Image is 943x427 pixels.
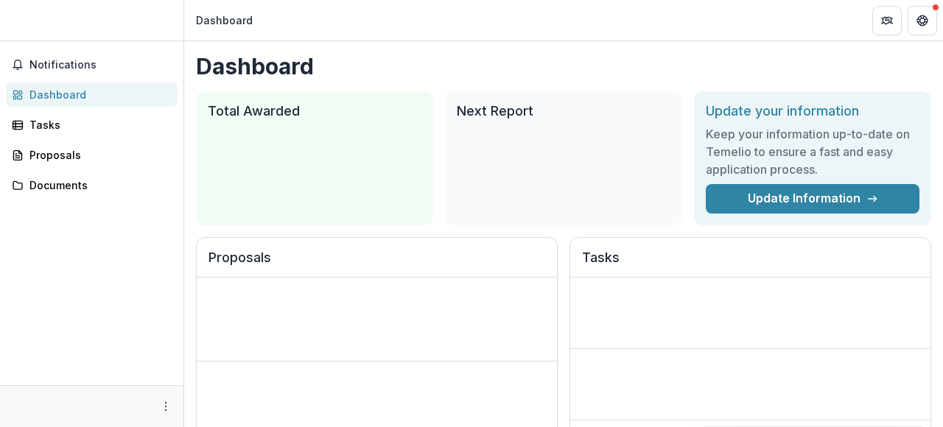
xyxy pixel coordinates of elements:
[190,10,259,31] nav: breadcrumb
[196,13,253,28] div: Dashboard
[208,103,421,119] h2: Total Awarded
[706,184,919,213] a: Update Information
[6,82,178,107] a: Dashboard
[157,398,175,415] button: More
[29,59,172,71] span: Notifications
[457,103,670,119] h2: Next Report
[208,250,545,278] h2: Proposals
[706,125,919,178] h3: Keep your information up-to-date on Temelio to ensure a fast and easy application process.
[29,117,166,133] div: Tasks
[196,53,931,80] h1: Dashboard
[908,6,937,35] button: Get Help
[6,143,178,167] a: Proposals
[29,147,166,163] div: Proposals
[6,113,178,137] a: Tasks
[582,250,919,278] h2: Tasks
[706,103,919,119] h2: Update your information
[29,87,166,102] div: Dashboard
[6,173,178,197] a: Documents
[6,53,178,77] button: Notifications
[872,6,902,35] button: Partners
[29,177,166,193] div: Documents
